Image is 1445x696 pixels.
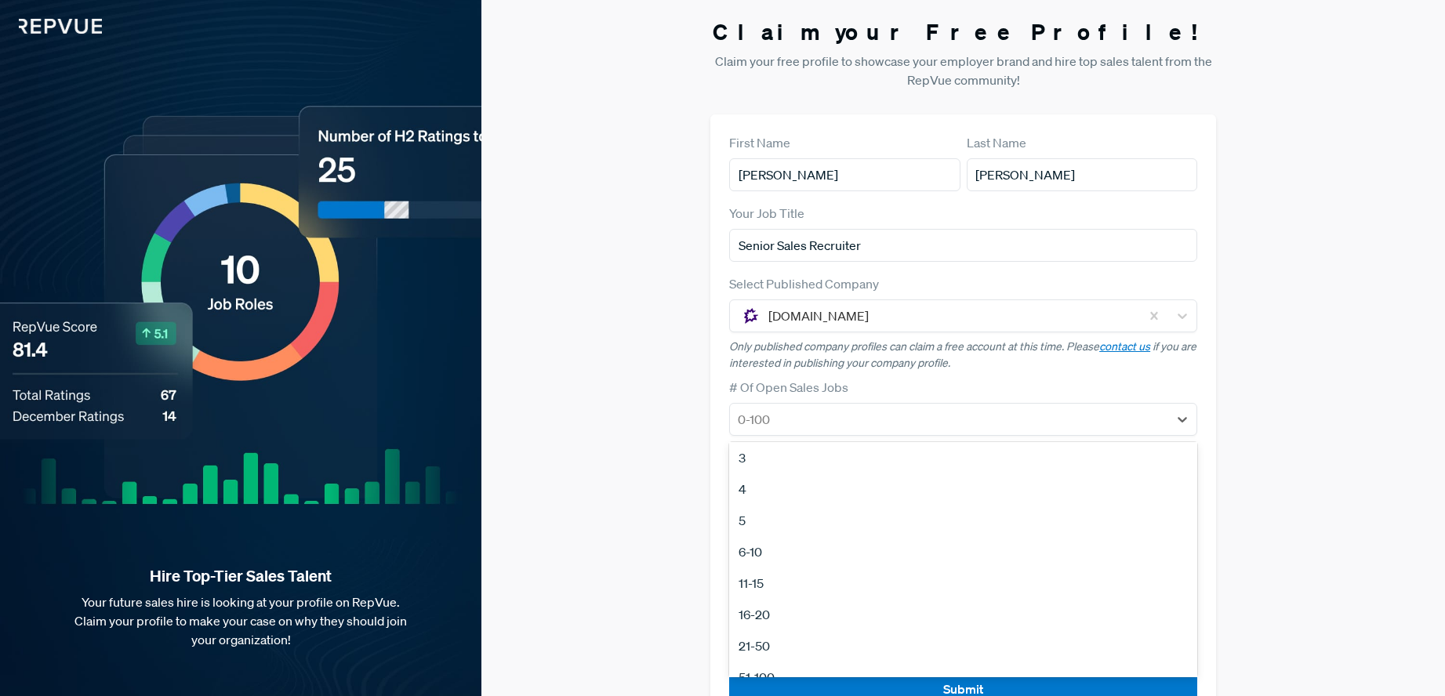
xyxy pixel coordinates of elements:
a: contact us [1099,339,1150,353]
img: Gong.io [742,306,761,325]
p: Only published company profiles can claim a free account at this time. Please if you are interest... [729,339,1197,372]
label: Select Published Company [729,274,879,293]
div: 21-50 [729,630,1197,662]
label: Last Name [967,133,1026,152]
label: Your Job Title [729,204,804,223]
input: Last Name [967,158,1198,191]
label: First Name [729,133,790,152]
div: 4 [729,473,1197,505]
div: 11-15 [729,567,1197,599]
h3: Claim your Free Profile! [710,19,1216,45]
strong: Hire Top-Tier Sales Talent [25,566,456,586]
div: 51-100 [729,662,1197,693]
div: 6-10 [729,536,1197,567]
p: Your future sales hire is looking at your profile on RepVue. Claim your profile to make your case... [25,593,456,649]
label: # Of Open Sales Jobs [729,378,848,397]
div: 16-20 [729,599,1197,630]
input: Title [729,229,1197,262]
input: First Name [729,158,960,191]
div: 3 [729,442,1197,473]
div: 5 [729,505,1197,536]
p: Claim your free profile to showcase your employer brand and hire top sales talent from the RepVue... [710,52,1216,89]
